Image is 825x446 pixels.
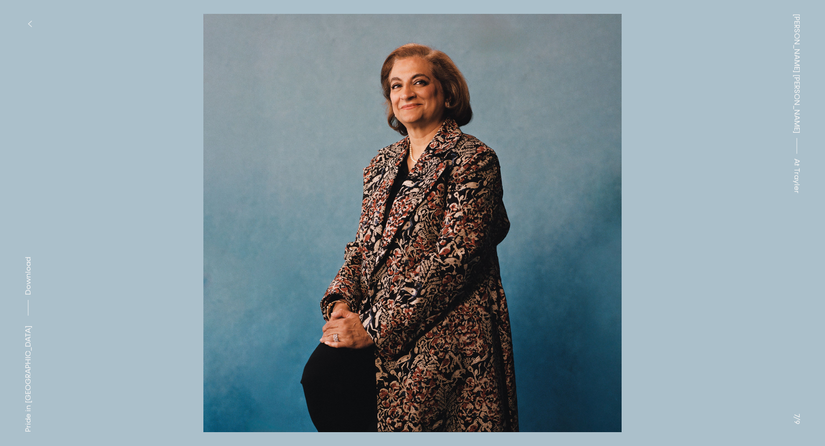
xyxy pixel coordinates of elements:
span: Download [23,257,33,295]
button: Download asset [22,257,34,320]
a: [PERSON_NAME] [PERSON_NAME] [791,14,803,133]
span: At Trayler [791,159,803,193]
div: Pride in [GEOGRAPHIC_DATA] [22,326,34,432]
